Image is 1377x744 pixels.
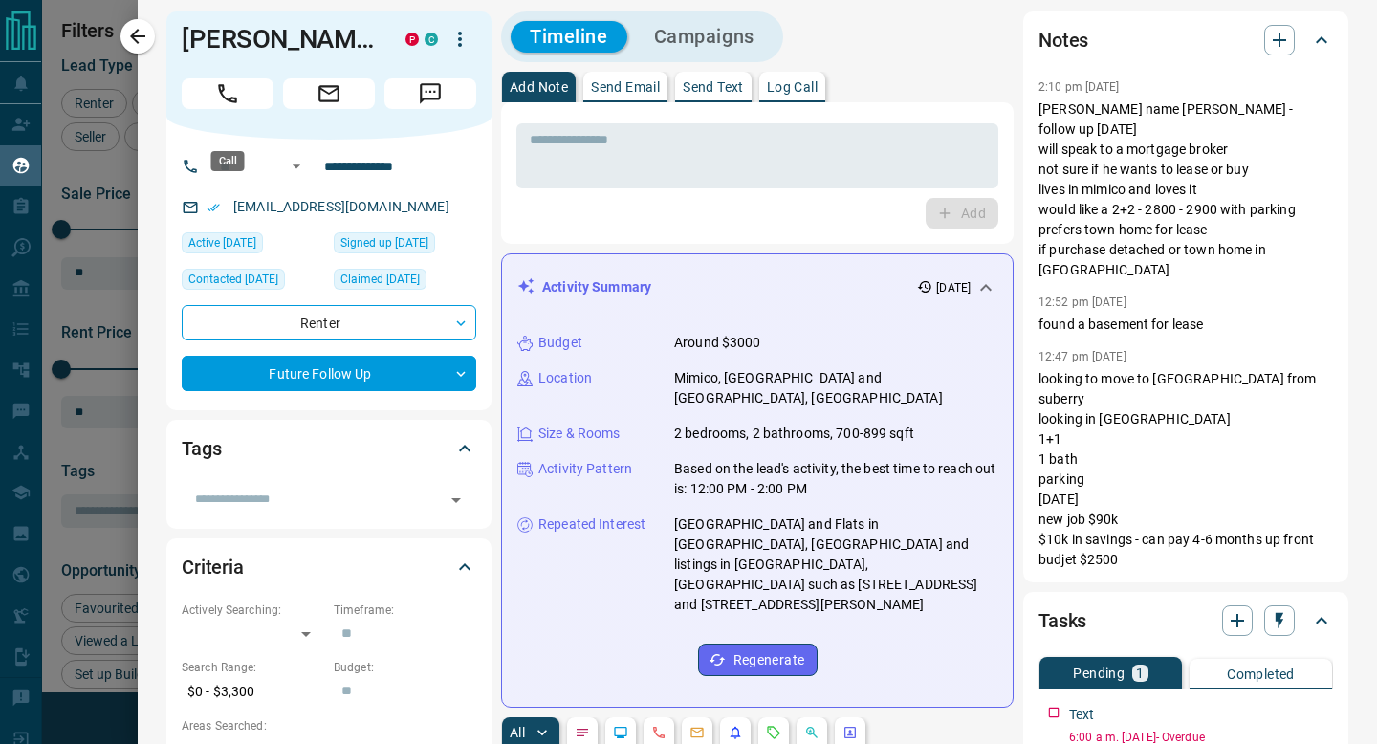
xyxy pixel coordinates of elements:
[538,459,632,479] p: Activity Pattern
[182,356,476,391] div: Future Follow Up
[283,78,375,109] span: Email
[674,514,997,615] p: [GEOGRAPHIC_DATA] and Flats in [GEOGRAPHIC_DATA], [GEOGRAPHIC_DATA] and listings in [GEOGRAPHIC_D...
[340,233,428,252] span: Signed up [DATE]
[591,80,660,94] p: Send Email
[1038,369,1333,570] p: looking to move to [GEOGRAPHIC_DATA] from suberry looking in [GEOGRAPHIC_DATA] 1+1 1 bath parking...
[683,80,744,94] p: Send Text
[511,21,627,53] button: Timeline
[1038,99,1333,280] p: [PERSON_NAME] name [PERSON_NAME] - follow up [DATE] will speak to a mortgage broker not sure if h...
[182,433,221,464] h2: Tags
[728,725,743,740] svg: Listing Alerts
[767,80,818,94] p: Log Call
[674,424,914,444] p: 2 bedrooms, 2 bathrooms, 700-899 sqft
[340,270,420,289] span: Claimed [DATE]
[334,602,476,619] p: Timeframe:
[698,644,818,676] button: Regenerate
[936,279,971,296] p: [DATE]
[510,80,568,94] p: Add Note
[188,270,278,289] span: Contacted [DATE]
[425,33,438,46] div: condos.ca
[674,333,761,353] p: Around $3000
[182,232,324,259] div: Wed Jul 23 2025
[1227,667,1295,681] p: Completed
[651,725,667,740] svg: Calls
[182,544,476,590] div: Criteria
[211,151,245,171] div: Call
[1038,350,1126,363] p: 12:47 pm [DATE]
[182,676,324,708] p: $0 - $3,300
[674,368,997,408] p: Mimico, [GEOGRAPHIC_DATA] and [GEOGRAPHIC_DATA], [GEOGRAPHIC_DATA]
[542,277,651,297] p: Activity Summary
[538,424,621,444] p: Size & Rooms
[182,269,324,295] div: Wed Jul 23 2025
[804,725,820,740] svg: Opportunities
[182,426,476,471] div: Tags
[538,368,592,388] p: Location
[182,717,476,734] p: Areas Searched:
[635,21,774,53] button: Campaigns
[384,78,476,109] span: Message
[1038,605,1086,636] h2: Tasks
[538,333,582,353] p: Budget
[1038,25,1088,55] h2: Notes
[613,725,628,740] svg: Lead Browsing Activity
[233,199,449,214] a: [EMAIL_ADDRESS][DOMAIN_NAME]
[1069,705,1095,725] p: Text
[510,726,525,739] p: All
[405,33,419,46] div: property.ca
[1038,295,1126,309] p: 12:52 pm [DATE]
[575,725,590,740] svg: Notes
[1038,598,1333,644] div: Tasks
[182,24,377,55] h1: [PERSON_NAME]
[334,659,476,676] p: Budget:
[517,270,997,305] div: Activity Summary[DATE]
[182,602,324,619] p: Actively Searching:
[334,269,476,295] div: Wed May 15 2024
[334,232,476,259] div: Wed Apr 24 2024
[285,155,308,178] button: Open
[538,514,645,535] p: Repeated Interest
[1038,17,1333,63] div: Notes
[674,459,997,499] p: Based on the lead's activity, the best time to reach out is: 12:00 PM - 2:00 PM
[182,659,324,676] p: Search Range:
[182,552,244,582] h2: Criteria
[1038,80,1120,94] p: 2:10 pm [DATE]
[842,725,858,740] svg: Agent Actions
[689,725,705,740] svg: Emails
[1136,667,1144,680] p: 1
[182,305,476,340] div: Renter
[182,78,273,109] span: Call
[1038,315,1333,335] p: found a basement for lease
[1073,667,1125,680] p: Pending
[188,233,256,252] span: Active [DATE]
[766,725,781,740] svg: Requests
[207,201,220,214] svg: Email Verified
[443,487,470,514] button: Open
